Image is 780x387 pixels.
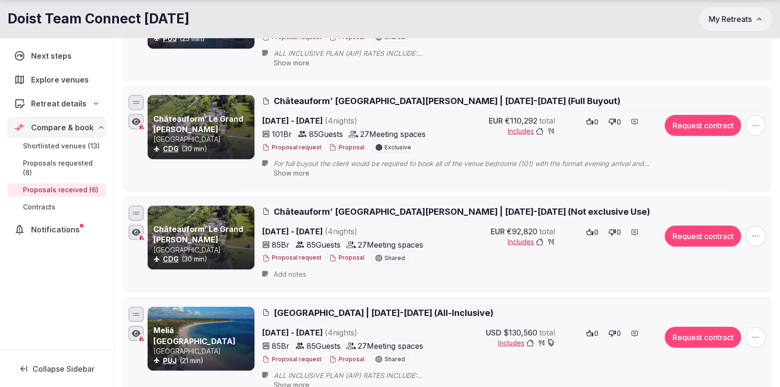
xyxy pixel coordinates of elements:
a: Notifications [8,220,106,240]
button: 0 [583,115,602,128]
p: [GEOGRAPHIC_DATA] [153,245,253,255]
span: 27 Meeting spaces [358,340,423,352]
button: Includes [498,338,555,348]
button: PUJ [163,356,177,366]
span: €92,820 [507,226,537,237]
span: ( 4 night s ) [325,328,357,337]
span: 27 Meeting spaces [360,128,426,140]
a: Meliá [GEOGRAPHIC_DATA] [153,325,235,345]
span: Compare & book [31,122,94,133]
a: PUJ [163,34,177,42]
div: (30 min) [153,254,253,264]
span: [DATE] - [DATE] [262,327,430,338]
span: ( 4 night s ) [325,116,357,126]
span: Proposals requested (8) [23,158,102,178]
div: (21 min) [153,356,253,366]
span: 0 [617,117,621,127]
span: [GEOGRAPHIC_DATA] | [DATE]-[DATE] (All-Inclusive) [274,307,493,319]
span: Add notes [274,270,306,279]
button: Request contract [665,115,741,136]
div: (30 min) [153,144,253,154]
button: Proposal [329,144,364,152]
button: CDG [163,254,179,264]
span: 85 Br [272,239,289,251]
a: Shortlisted venues (13) [8,139,106,153]
span: Shortlisted venues (13) [23,141,100,151]
button: Proposal [329,254,364,262]
span: Proposals received (6) [23,185,98,195]
a: CDG [163,145,179,153]
span: 0 [595,228,599,237]
span: 101 Br [272,128,292,140]
span: For full buyout the client would be required to book all of the venue bedrooms (101) with the for... [274,159,690,168]
p: [GEOGRAPHIC_DATA] [153,346,253,356]
span: 85 Guests [307,340,341,352]
span: Châteauform’ [GEOGRAPHIC_DATA][PERSON_NAME] | [DATE]-[DATE] (Not exclusive Use) [274,206,650,218]
div: (25 min) [153,34,253,43]
p: [GEOGRAPHIC_DATA] [153,135,253,144]
span: Notifications [31,224,84,235]
span: total [539,226,555,237]
span: €110,292 [505,115,537,126]
button: My Retreats [700,7,772,31]
span: 0 [617,228,621,237]
span: ( 4 night s ) [325,227,357,236]
span: 85 Guests [307,239,341,251]
button: Request contract [665,226,741,247]
span: My Retreats [709,14,752,24]
button: Proposal request [262,254,321,262]
span: total [539,115,555,126]
button: Includes [508,237,555,247]
span: ALL INCLUSIVE PLAN (AIP) RATES INCLUDE: - Unlimited liquors & house wines by the Glass From the a... [274,371,690,380]
span: Châteauform’ [GEOGRAPHIC_DATA][PERSON_NAME] | [DATE]-[DATE] (Full Buyout) [274,95,620,107]
span: 85 Br [272,340,289,352]
span: 0 [595,329,599,338]
button: 0 [606,327,624,340]
span: [DATE] - [DATE] [262,115,430,126]
span: total [539,327,555,338]
a: Châteauform’ Le Grand [PERSON_NAME] [153,224,243,244]
button: Proposal request [262,144,321,152]
button: 0 [606,226,624,239]
span: 27 Meeting spaces [358,239,423,251]
span: Show more [274,169,310,177]
button: Includes [508,126,555,136]
button: Proposal request [262,356,321,364]
span: Collapse Sidebar [32,364,95,374]
a: Explore venues [8,70,106,90]
span: Retreat details [31,98,86,109]
span: $130,560 [503,327,537,338]
a: Next steps [8,46,106,66]
button: Proposal [329,356,364,364]
button: Request contract [665,327,741,348]
span: USD [486,327,502,338]
a: Contracts [8,200,106,214]
h1: Doist Team Connect [DATE] [8,10,190,28]
span: Show more [274,59,310,67]
span: 0 [617,329,621,338]
button: CDG [163,144,179,154]
span: Exclusive [385,145,411,150]
span: Next steps [31,50,75,62]
span: ALL INCLUSIVE PLAN (AIP) RATES INCLUDE: - Unlimited liquors & house wines by the Glass From the a... [274,49,690,58]
a: Châteauform’ Le Grand [PERSON_NAME] [153,114,243,134]
span: Contracts [23,202,55,212]
a: Proposals received (6) [8,183,106,197]
button: Collapse Sidebar [8,358,106,379]
span: 85 Guests [309,128,343,140]
a: Proposals requested (8) [8,157,106,179]
span: Shared [385,255,405,261]
span: EUR [491,226,505,237]
span: Shared [385,356,405,362]
span: Explore venues [31,74,93,85]
button: 0 [583,226,602,239]
button: 0 [583,327,602,340]
button: 0 [606,115,624,128]
span: 0 [595,117,599,127]
span: [DATE] - [DATE] [262,226,430,237]
span: Shared [385,34,405,40]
